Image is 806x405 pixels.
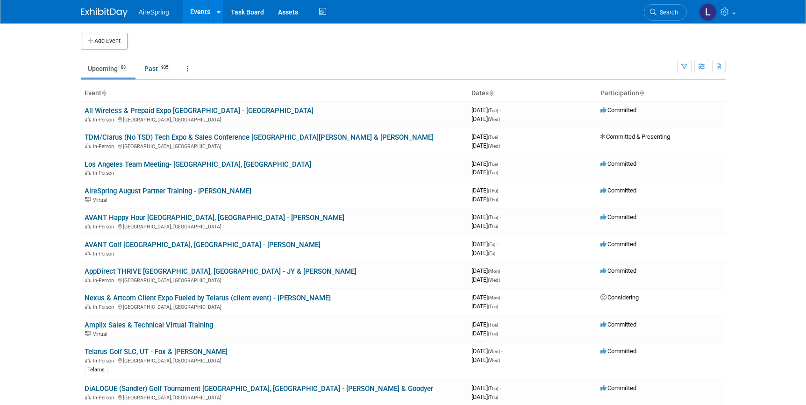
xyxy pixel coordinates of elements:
span: [DATE] [471,213,501,220]
span: (Wed) [488,349,500,354]
span: In-Person [93,358,117,364]
img: In-Person Event [85,358,91,362]
a: Upcoming83 [81,60,136,78]
div: [GEOGRAPHIC_DATA], [GEOGRAPHIC_DATA] [85,303,464,310]
span: - [499,133,501,140]
span: - [501,294,503,301]
a: AVANT Happy Hour [GEOGRAPHIC_DATA], [GEOGRAPHIC_DATA] - [PERSON_NAME] [85,213,344,222]
span: (Tue) [488,170,498,175]
div: [GEOGRAPHIC_DATA], [GEOGRAPHIC_DATA] [85,393,464,401]
span: (Tue) [488,331,498,336]
a: Telarus Golf SLC, UT - Fox & [PERSON_NAME] [85,348,228,356]
span: Committed [600,321,636,328]
a: All Wireless & Prepaid Expo [GEOGRAPHIC_DATA] - [GEOGRAPHIC_DATA] [85,107,314,115]
button: Add Event [81,33,128,50]
span: Committed [600,267,636,274]
span: - [499,160,501,167]
span: - [499,213,501,220]
span: (Thu) [488,224,498,229]
span: (Fri) [488,251,495,256]
span: [DATE] [471,187,501,194]
span: In-Person [93,117,117,123]
span: Committed [600,187,636,194]
a: Sort by Event Name [101,89,106,97]
span: Committed [600,241,636,248]
span: (Thu) [488,188,498,193]
span: In-Person [93,170,117,176]
a: AppDirect THRIVE [GEOGRAPHIC_DATA], [GEOGRAPHIC_DATA] - JY & [PERSON_NAME] [85,267,357,276]
th: Event [81,85,468,101]
span: - [499,384,501,391]
span: (Thu) [488,215,498,220]
span: [DATE] [471,169,498,176]
div: Telarus [85,366,107,374]
div: [GEOGRAPHIC_DATA], [GEOGRAPHIC_DATA] [85,222,464,230]
span: [DATE] [471,241,498,248]
span: Committed [600,213,636,220]
span: [DATE] [471,222,498,229]
span: (Tue) [488,135,498,140]
span: (Wed) [488,143,500,149]
a: Los Angeles Team Meeting- [GEOGRAPHIC_DATA], [GEOGRAPHIC_DATA] [85,160,311,169]
div: [GEOGRAPHIC_DATA], [GEOGRAPHIC_DATA] [85,276,464,284]
span: (Wed) [488,277,500,283]
a: Sort by Start Date [489,89,493,97]
span: In-Person [93,395,117,401]
a: Nexus & Artcom Client Expo Fueled by Telarus (client event) - [PERSON_NAME] [85,294,331,302]
span: (Thu) [488,386,498,391]
img: In-Person Event [85,117,91,121]
span: Committed & Presenting [600,133,670,140]
span: [DATE] [471,356,500,363]
span: (Fri) [488,242,495,247]
img: In-Person Event [85,170,91,175]
span: [DATE] [471,321,501,328]
span: [DATE] [471,294,503,301]
span: Virtual [93,331,110,337]
span: [DATE] [471,276,500,283]
img: ExhibitDay [81,8,128,17]
span: In-Person [93,143,117,149]
img: Lisa Chow [699,3,717,21]
a: Past935 [137,60,178,78]
span: [DATE] [471,160,501,167]
span: [DATE] [471,303,498,310]
th: Dates [468,85,597,101]
span: Considering [600,294,639,301]
img: In-Person Event [85,395,91,399]
span: In-Person [93,304,117,310]
img: Virtual Event [85,331,91,336]
span: - [497,241,498,248]
th: Participation [597,85,726,101]
span: [DATE] [471,393,498,400]
span: Committed [600,160,636,167]
span: Committed [600,384,636,391]
span: [DATE] [471,330,498,337]
span: In-Person [93,224,117,230]
span: - [501,267,503,274]
span: (Tue) [488,322,498,327]
span: (Tue) [488,108,498,113]
span: - [499,107,501,114]
div: [GEOGRAPHIC_DATA], [GEOGRAPHIC_DATA] [85,115,464,123]
span: [DATE] [471,348,503,355]
span: [DATE] [471,107,501,114]
span: [DATE] [471,384,501,391]
span: - [499,321,501,328]
span: (Tue) [488,304,498,309]
span: Committed [600,107,636,114]
div: [GEOGRAPHIC_DATA], [GEOGRAPHIC_DATA] [85,142,464,149]
a: TDM/Clarus (No TSD) Tech Expo & Sales Conference [GEOGRAPHIC_DATA][PERSON_NAME] & [PERSON_NAME] [85,133,434,142]
span: [DATE] [471,142,500,149]
span: (Mon) [488,269,500,274]
span: [DATE] [471,249,495,256]
span: (Wed) [488,358,500,363]
img: In-Person Event [85,277,91,282]
a: AireSpring August Partner Training - [PERSON_NAME] [85,187,251,195]
span: (Mon) [488,295,500,300]
img: In-Person Event [85,143,91,148]
a: Sort by Participation Type [639,89,644,97]
a: AVANT Golf [GEOGRAPHIC_DATA], [GEOGRAPHIC_DATA] - [PERSON_NAME] [85,241,321,249]
span: 83 [118,64,128,71]
span: Committed [600,348,636,355]
span: AireSpring [139,8,169,16]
